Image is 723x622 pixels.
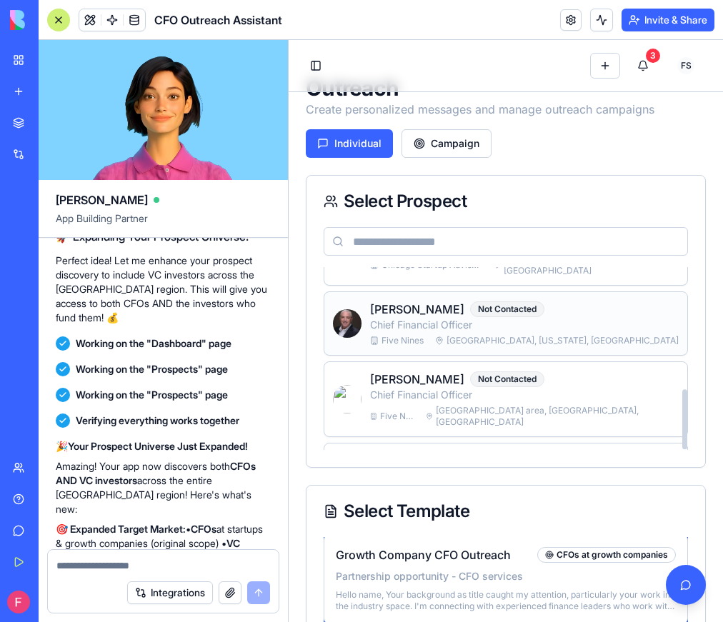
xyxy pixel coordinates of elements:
button: Individual [17,89,104,118]
img: f0bae20cc27de4ef184ec73c32d641f8 [44,269,73,298]
div: Select Prospect [35,153,399,170]
p: Create personalized messages and manage outreach campaigns [17,61,417,78]
img: redirect [44,345,73,373]
button: FS [377,11,417,40]
img: logo [10,10,99,30]
span: Five Nines [93,295,135,306]
p: 🎉 [56,439,271,453]
span: Working on the "Prospects" page [76,388,228,402]
div: 3 [357,9,372,23]
span: [GEOGRAPHIC_DATA] area, [GEOGRAPHIC_DATA], [GEOGRAPHIC_DATA] [147,365,390,388]
p: Partnership opportunity - CFO services [47,529,387,543]
p: • at startups & growth companies (original scope) • from top-tier firms • : [US_STATE], [US_STATE... [56,522,271,608]
span: Working on the "Prospects" page [76,362,228,376]
img: ACg8ocKNS4QY07JkvMCza2JxXRK_vKlEX2V_wlUk6FdA_S0ONm1xSg=s96-c [7,591,30,613]
button: 3 [340,11,369,40]
strong: Your Prospect Universe Just Expanded! [68,440,248,452]
div: Not Contacted [181,261,256,277]
span: F S [389,17,406,34]
p: Chief Financial Officer [81,348,390,362]
p: [PERSON_NAME] [81,331,176,348]
span: Five Nines [91,371,126,382]
h4: Growth Company CFO Outreach [47,506,222,523]
span: Working on the "Dashboard" page [76,336,231,351]
span: App Building Partner [56,211,271,237]
button: Campaign [113,89,203,118]
span: [GEOGRAPHIC_DATA], [US_STATE], [GEOGRAPHIC_DATA] [158,295,390,306]
div: CFOs at growth companies [249,507,387,523]
div: Not Contacted [181,331,256,347]
strong: CFOs [191,523,216,535]
span: [PERSON_NAME] [56,191,148,209]
div: Select Template [35,463,399,480]
p: Hello name, Your background as title caught my attention, particularly your work in the industry ... [47,549,387,572]
p: Amazing! Your app now discovers both across the entire [GEOGRAPHIC_DATA] region! Here's what's new: [56,459,271,516]
button: Integrations [127,581,213,604]
p: [PERSON_NAME] [81,261,176,278]
span: CFO Outreach Assistant [154,11,282,29]
p: Chief Financial Officer [81,278,390,292]
button: Invite & Share [622,9,714,31]
strong: 🎯 Expanded Target Market: [56,523,186,535]
p: Perfect idea! Let me enhance your prospect discovery to include VC investors across the [GEOGRAPH... [56,254,271,325]
span: Verifying everything works together [76,413,239,428]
